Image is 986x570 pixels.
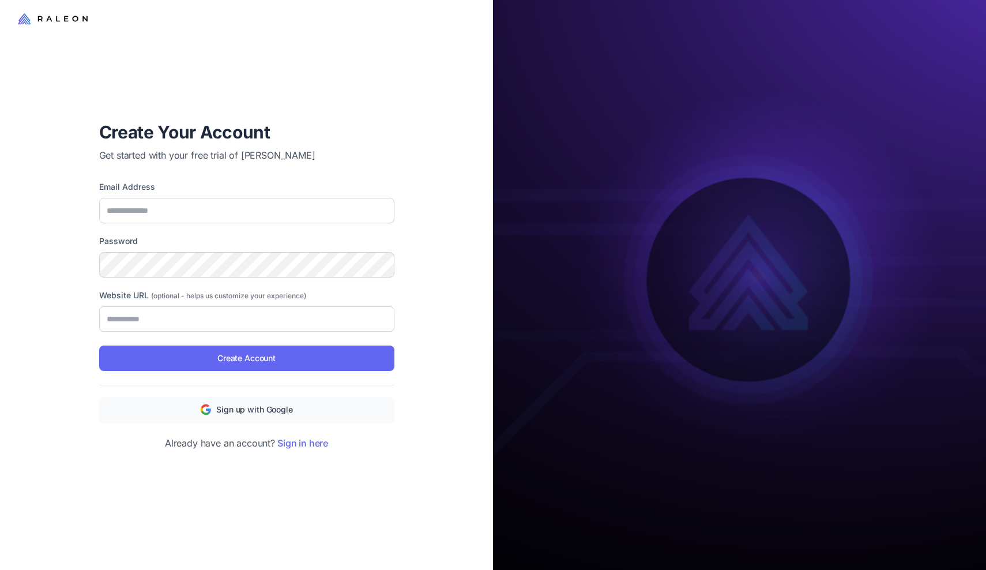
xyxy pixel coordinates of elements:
a: Sign in here [277,437,328,449]
span: Create Account [217,352,276,365]
p: Already have an account? [99,436,394,450]
label: Website URL [99,289,394,302]
label: Password [99,235,394,247]
button: Sign up with Google [99,397,394,422]
button: Create Account [99,346,394,371]
p: Get started with your free trial of [PERSON_NAME] [99,148,394,162]
label: Email Address [99,181,394,193]
span: Sign up with Google [216,403,292,416]
h1: Create Your Account [99,121,394,144]
span: (optional - helps us customize your experience) [151,291,306,300]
